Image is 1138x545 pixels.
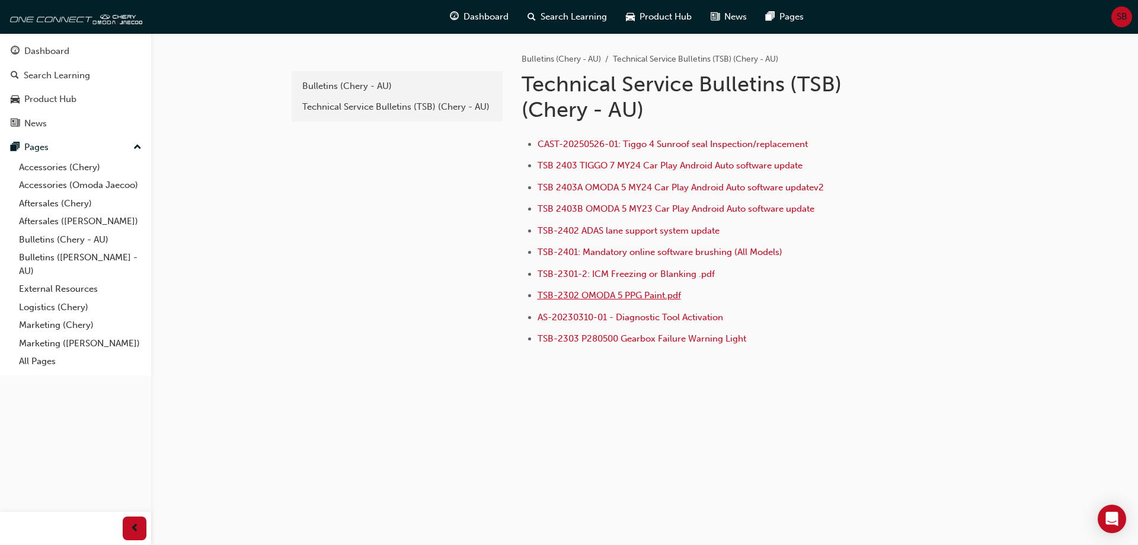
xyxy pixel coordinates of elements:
[701,5,756,29] a: news-iconNews
[538,290,681,301] a: TSB-2302 OMODA 5 PPG Paint.pdf
[538,182,824,193] a: TSB 2403A OMODA 5 MY24 Car Play Android Auto software updatev2
[133,140,142,155] span: up-icon
[302,79,492,93] div: Bulletins (Chery - AU)
[5,65,146,87] a: Search Learning
[711,9,720,24] span: news-icon
[724,10,747,24] span: News
[24,44,69,58] div: Dashboard
[779,10,804,24] span: Pages
[14,298,146,317] a: Logistics (Chery)
[14,212,146,231] a: Aftersales ([PERSON_NAME])
[640,10,692,24] span: Product Hub
[14,248,146,280] a: Bulletins ([PERSON_NAME] - AU)
[626,9,635,24] span: car-icon
[24,117,47,130] div: News
[24,141,49,154] div: Pages
[1098,505,1126,533] div: Open Intercom Messenger
[528,9,536,24] span: search-icon
[1111,7,1132,27] button: SB
[296,97,498,117] a: Technical Service Bulletins (TSB) (Chery - AU)
[1117,10,1127,24] span: SB
[5,136,146,158] button: Pages
[538,247,782,257] a: TSB-2401: Mandatory online software brushing (All Models)
[541,10,607,24] span: Search Learning
[296,76,498,97] a: Bulletins (Chery - AU)
[11,46,20,57] span: guage-icon
[6,5,142,28] img: oneconnect
[613,53,778,66] li: Technical Service Bulletins (TSB) (Chery - AU)
[538,139,808,149] a: CAST-20250526-01: Tiggo 4 Sunroof seal Inspection/replacement
[11,71,19,81] span: search-icon
[463,10,509,24] span: Dashboard
[14,352,146,371] a: All Pages
[11,119,20,129] span: news-icon
[538,203,814,214] a: TSB 2403B OMODA 5 MY23 Car Play Android Auto software update
[538,225,720,236] a: TSB-2402 ADAS lane support system update
[11,94,20,105] span: car-icon
[538,269,715,279] a: TSB-2301-2: ICM Freezing or Blanking .pdf
[302,100,492,114] div: Technical Service Bulletins (TSB) (Chery - AU)
[756,5,813,29] a: pages-iconPages
[538,160,803,171] a: TSB 2403 TIGGO 7 MY24 Car Play Android Auto software update
[14,158,146,177] a: Accessories (Chery)
[130,521,139,536] span: prev-icon
[5,113,146,135] a: News
[14,280,146,298] a: External Resources
[522,71,910,123] h1: Technical Service Bulletins (TSB) (Chery - AU)
[5,40,146,62] a: Dashboard
[5,38,146,136] button: DashboardSearch LearningProduct HubNews
[14,176,146,195] a: Accessories (Omoda Jaecoo)
[14,316,146,334] a: Marketing (Chery)
[522,54,601,64] a: Bulletins (Chery - AU)
[14,334,146,353] a: Marketing ([PERSON_NAME])
[766,9,775,24] span: pages-icon
[538,333,746,344] a: TSB-2303 P280500 Gearbox Failure Warning Light
[5,88,146,110] a: Product Hub
[14,195,146,213] a: Aftersales (Chery)
[450,9,459,24] span: guage-icon
[518,5,616,29] a: search-iconSearch Learning
[14,231,146,249] a: Bulletins (Chery - AU)
[538,312,723,323] a: AS-20230310-01 - Diagnostic Tool Activation
[24,69,90,82] div: Search Learning
[11,142,20,153] span: pages-icon
[24,93,76,106] div: Product Hub
[440,5,518,29] a: guage-iconDashboard
[616,5,701,29] a: car-iconProduct Hub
